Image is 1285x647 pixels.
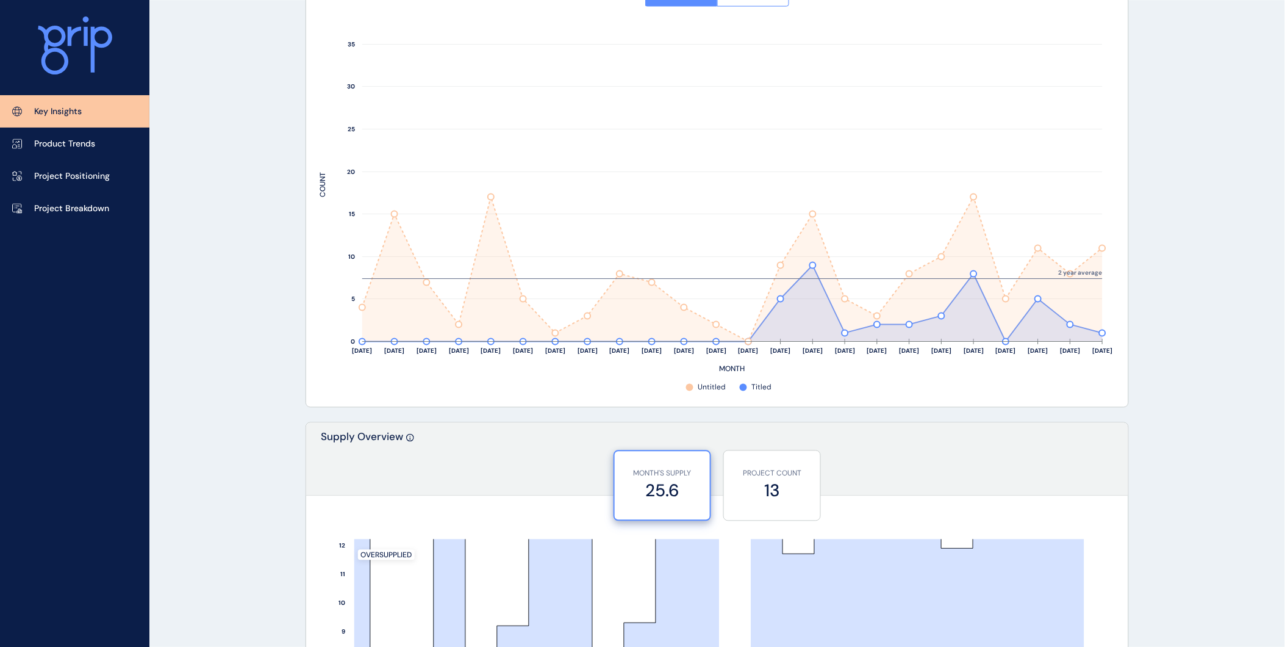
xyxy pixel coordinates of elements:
[1028,347,1048,355] text: [DATE]
[771,347,791,355] text: [DATE]
[730,479,814,503] label: 13
[545,347,565,355] text: [DATE]
[730,469,814,479] p: PROJECT COUNT
[353,347,373,355] text: [DATE]
[321,430,403,496] p: Supply Overview
[964,347,984,355] text: [DATE]
[1061,347,1081,355] text: [DATE]
[351,295,355,303] text: 5
[347,83,355,91] text: 30
[34,170,110,183] p: Project Positioning
[674,347,694,355] text: [DATE]
[900,347,920,355] text: [DATE]
[931,347,951,355] text: [DATE]
[449,347,469,355] text: [DATE]
[34,138,95,150] p: Product Trends
[720,364,745,374] text: MONTH
[739,347,759,355] text: [DATE]
[1092,347,1112,355] text: [DATE]
[803,347,823,355] text: [DATE]
[610,347,630,355] text: [DATE]
[351,338,355,346] text: 0
[513,347,533,355] text: [DATE]
[621,479,704,503] label: 25.6
[34,106,82,118] p: Key Insights
[621,469,704,479] p: MONTH'S SUPPLY
[1059,269,1103,277] text: 2 year average
[340,571,345,579] text: 11
[867,347,887,355] text: [DATE]
[34,203,109,215] p: Project Breakdown
[338,599,345,607] text: 10
[835,347,855,355] text: [DATE]
[349,211,355,219] text: 15
[642,347,662,355] text: [DATE]
[348,126,355,134] text: 25
[318,172,328,197] text: COUNT
[347,168,355,176] text: 20
[339,542,345,550] text: 12
[578,347,598,355] text: [DATE]
[348,253,355,261] text: 10
[481,347,501,355] text: [DATE]
[706,347,726,355] text: [DATE]
[417,347,437,355] text: [DATE]
[996,347,1016,355] text: [DATE]
[342,628,345,636] text: 9
[348,41,355,49] text: 35
[384,347,404,355] text: [DATE]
